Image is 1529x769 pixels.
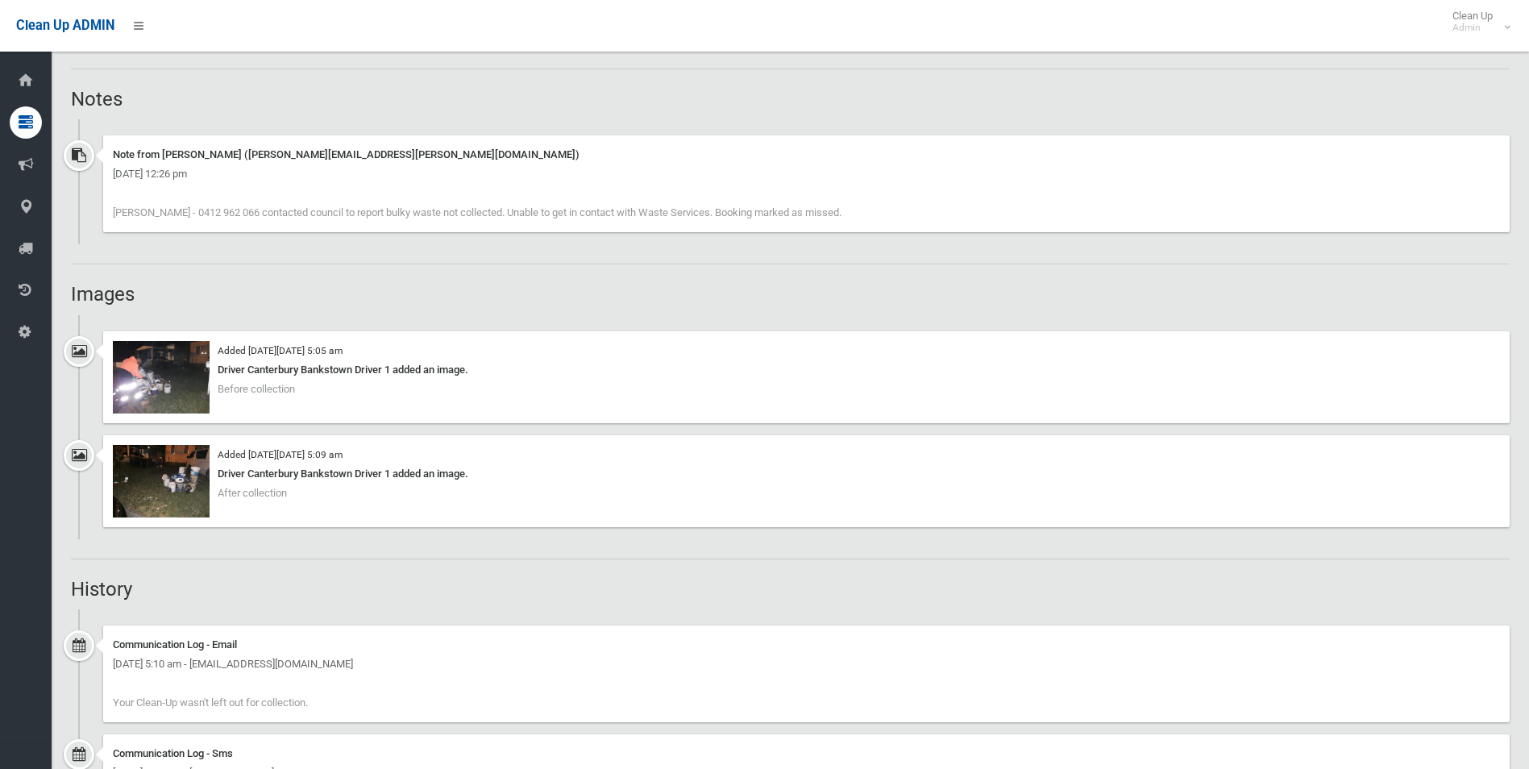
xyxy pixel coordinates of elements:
[71,284,1510,305] h2: Images
[218,345,343,356] small: Added [DATE][DATE] 5:05 am
[113,464,1500,484] div: Driver Canterbury Bankstown Driver 1 added an image.
[113,635,1500,655] div: Communication Log - Email
[113,360,1500,380] div: Driver Canterbury Bankstown Driver 1 added an image.
[113,655,1500,674] div: [DATE] 5:10 am - [EMAIL_ADDRESS][DOMAIN_NAME]
[113,341,210,414] img: 2025-10-1505.05.235121508114798969864.jpg
[71,579,1510,600] h2: History
[218,487,287,499] span: After collection
[113,696,308,709] span: Your Clean-Up wasn't left out for collection.
[113,445,210,518] img: 2025-10-1505.09.222494280596664065074.jpg
[16,18,114,33] span: Clean Up ADMIN
[71,89,1510,110] h2: Notes
[113,744,1500,763] div: Communication Log - Sms
[218,383,295,395] span: Before collection
[113,206,841,218] span: [PERSON_NAME] - 0412 962 066 contacted council to report bulky waste not collected. Unable to get...
[1452,22,1493,34] small: Admin
[1444,10,1509,34] span: Clean Up
[218,449,343,460] small: Added [DATE][DATE] 5:09 am
[113,164,1500,184] div: [DATE] 12:26 pm
[113,145,1500,164] div: Note from [PERSON_NAME] ([PERSON_NAME][EMAIL_ADDRESS][PERSON_NAME][DOMAIN_NAME])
